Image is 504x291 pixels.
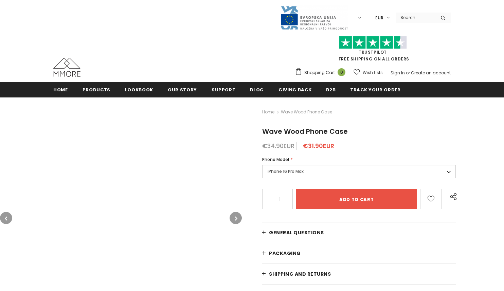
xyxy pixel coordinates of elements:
[391,70,405,76] a: Sign In
[326,82,336,97] a: B2B
[278,82,311,97] a: Giving back
[269,229,324,236] span: General Questions
[304,69,335,76] span: Shopping Cart
[125,82,153,97] a: Lookbook
[359,49,387,55] a: Trustpilot
[339,36,407,49] img: Trust Pilot Stars
[262,142,294,150] span: €34.90EUR
[296,189,417,209] input: Add to cart
[350,87,400,93] span: Track your order
[326,87,336,93] span: B2B
[212,87,236,93] span: support
[168,87,197,93] span: Our Story
[53,58,80,77] img: MMORE Cases
[168,82,197,97] a: Our Story
[281,108,332,116] span: Wave Wood Phone Case
[280,15,348,20] a: Javni Razpis
[83,87,110,93] span: Products
[295,68,349,78] a: Shopping Cart 0
[295,39,451,62] span: FREE SHIPPING ON ALL ORDERS
[262,264,456,284] a: Shipping and returns
[269,271,331,277] span: Shipping and returns
[363,69,383,76] span: Wish Lists
[250,82,264,97] a: Blog
[125,87,153,93] span: Lookbook
[354,67,383,78] a: Wish Lists
[212,82,236,97] a: support
[250,87,264,93] span: Blog
[262,165,456,178] label: iPhone 16 Pro Max
[350,82,400,97] a: Track your order
[396,13,435,22] input: Search Site
[53,82,68,97] a: Home
[262,127,348,136] span: Wave Wood Phone Case
[262,243,456,263] a: PACKAGING
[53,87,68,93] span: Home
[262,108,274,116] a: Home
[278,87,311,93] span: Giving back
[262,157,289,162] span: Phone Model
[338,68,345,76] span: 0
[375,15,383,21] span: EUR
[83,82,110,97] a: Products
[262,222,456,243] a: General Questions
[280,5,348,30] img: Javni Razpis
[406,70,410,76] span: or
[303,142,334,150] span: €31.90EUR
[269,250,301,257] span: PACKAGING
[411,70,451,76] a: Create an account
